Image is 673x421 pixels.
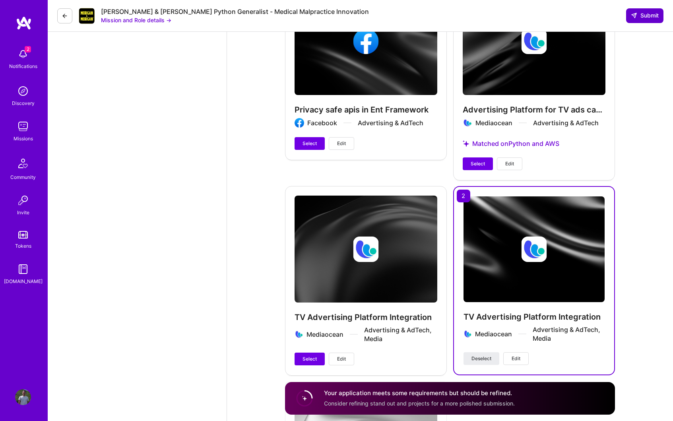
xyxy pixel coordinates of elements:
[15,242,31,250] div: Tokens
[15,261,31,277] img: guide book
[15,389,31,405] img: User Avatar
[14,134,33,143] div: Missions
[324,389,515,398] h4: Your application meets some requirements but should be refined.
[631,12,659,19] span: Submit
[14,154,33,173] img: Community
[464,196,605,302] img: cover
[329,353,354,365] button: Edit
[464,352,499,365] button: Deselect
[15,118,31,134] img: teamwork
[471,355,491,362] span: Deselect
[503,352,529,365] button: Edit
[626,8,663,23] div: null
[497,157,522,170] button: Edit
[324,400,515,407] span: Consider refining stand out and projects for a more polished submission.
[15,46,31,62] img: bell
[79,8,95,24] img: Company Logo
[13,389,33,405] a: User Avatar
[16,16,32,30] img: logo
[329,137,354,150] button: Edit
[512,355,520,362] span: Edit
[295,353,325,365] button: Select
[9,62,37,70] div: Notifications
[12,99,35,107] div: Discovery
[62,13,68,19] i: icon LeftArrowDark
[337,355,346,363] span: Edit
[25,46,31,52] span: 2
[4,277,43,285] div: [DOMAIN_NAME]
[101,16,171,24] button: Mission and Role details →
[15,192,31,208] img: Invite
[631,12,637,19] i: icon SendLight
[522,237,547,262] img: Company logo
[17,208,29,217] div: Invite
[18,231,28,239] img: tokens
[303,140,317,147] span: Select
[15,83,31,99] img: discovery
[471,160,485,167] span: Select
[101,8,369,16] div: [PERSON_NAME] & [PERSON_NAME] Python Generalist - Medical Malpractice Innovation
[303,355,317,363] span: Select
[626,8,663,23] button: Submit
[464,329,472,339] img: Company logo
[475,325,605,343] div: Mediaocean Advertising & AdTech, Media
[337,140,346,147] span: Edit
[295,137,325,150] button: Select
[464,312,605,322] h4: TV Advertising Platform Integration
[463,157,493,170] button: Select
[10,173,36,181] div: Community
[505,160,514,167] span: Edit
